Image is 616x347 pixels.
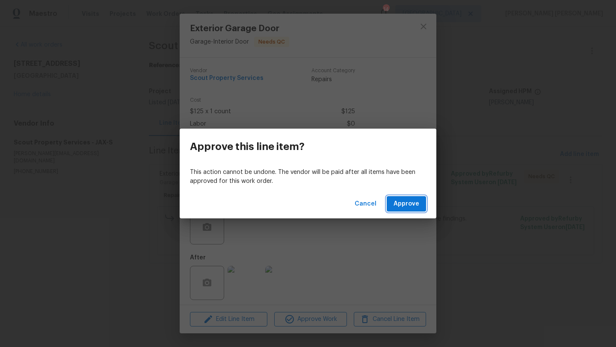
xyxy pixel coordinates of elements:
[394,199,419,209] span: Approve
[351,196,380,212] button: Cancel
[190,168,426,186] p: This action cannot be undone. The vendor will be paid after all items have been approved for this...
[190,141,305,153] h3: Approve this line item?
[355,199,376,209] span: Cancel
[387,196,426,212] button: Approve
